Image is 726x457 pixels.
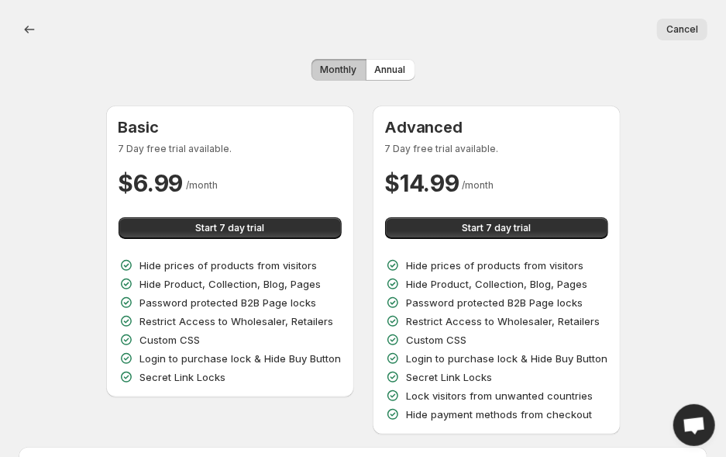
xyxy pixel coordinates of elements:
span: Start 7 day trial [462,222,531,234]
h2: $ 14.99 [385,168,459,199]
h2: $ 6.99 [119,168,184,199]
p: Login to purchase lock & Hide Buy Button [140,351,342,366]
p: Hide Product, Collection, Blog, Pages [407,276,588,292]
button: Monthly [311,59,366,81]
p: Secret Link Locks [140,369,226,385]
span: Monthly [321,64,357,76]
p: Hide prices of products from visitors [140,258,318,273]
p: Secret Link Locks [407,369,493,385]
span: Annual [375,64,406,76]
p: Custom CSS [407,332,467,348]
p: Hide payment methods from checkout [407,407,593,422]
p: 7 Day free trial available. [385,143,608,155]
span: / month [463,179,494,191]
h3: Advanced [385,118,608,137]
h3: Basic [119,118,342,137]
span: Start 7 day trial [195,222,264,234]
span: Cancel [666,23,698,36]
span: / month [186,179,218,191]
p: Password protected B2B Page locks [407,295,583,310]
button: Start 7 day trial [385,217,608,239]
p: Restrict Access to Wholesaler, Retailers [140,313,334,329]
p: Hide Product, Collection, Blog, Pages [140,276,322,292]
button: Start 7 day trial [119,217,342,239]
button: back [19,19,40,40]
p: Login to purchase lock & Hide Buy Button [407,351,608,366]
p: Password protected B2B Page locks [140,295,317,310]
a: Open chat [673,404,715,446]
button: Annual [366,59,415,81]
p: Hide prices of products from visitors [407,258,584,273]
button: Cancel [657,19,707,40]
p: Restrict Access to Wholesaler, Retailers [407,313,600,329]
p: 7 Day free trial available. [119,143,342,155]
p: Lock visitors from unwanted countries [407,388,594,403]
p: Custom CSS [140,332,201,348]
